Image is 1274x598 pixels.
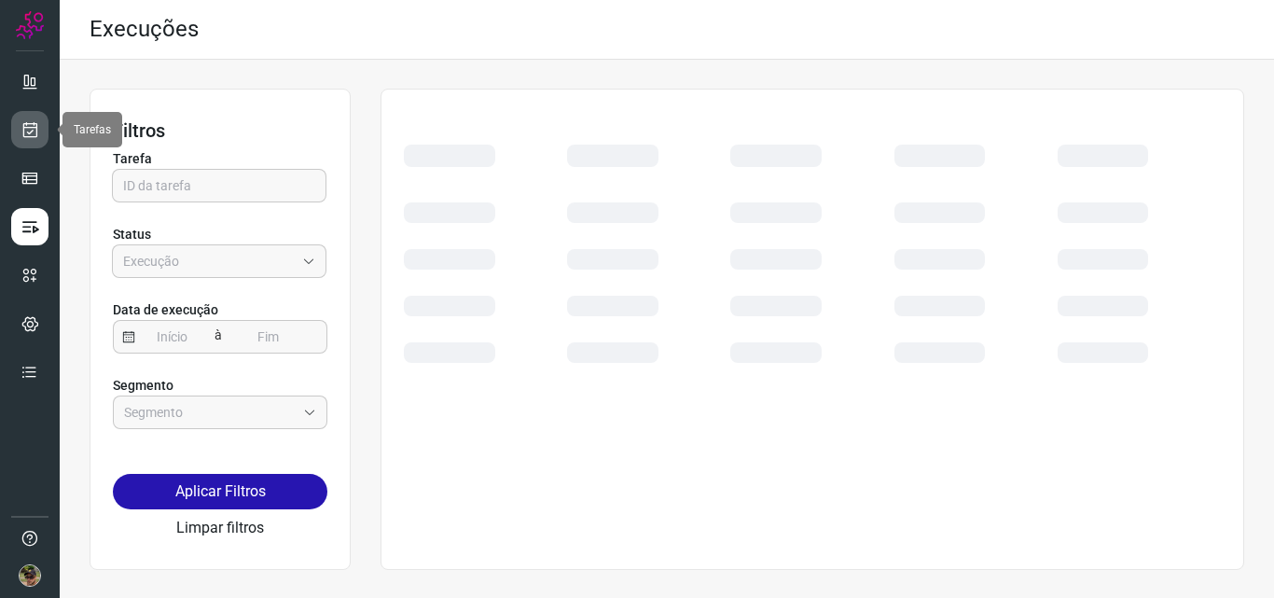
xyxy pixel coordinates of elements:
[74,123,111,136] span: Tarefas
[123,245,295,277] input: Execução
[19,564,41,587] img: 6adef898635591440a8308d58ed64fba.jpg
[135,321,210,353] input: Início
[123,170,315,202] input: ID da tarefa
[90,16,199,43] h2: Execuções
[113,474,327,509] button: Aplicar Filtros
[113,149,327,169] p: Tarefa
[124,396,296,428] input: Segmento
[231,321,306,353] input: Fim
[113,300,327,320] p: Data de execução
[113,119,327,142] h3: Filtros
[176,517,264,539] button: Limpar filtros
[113,376,327,396] p: Segmento
[16,11,44,39] img: Logo
[113,225,327,244] p: Status
[210,319,227,353] span: à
